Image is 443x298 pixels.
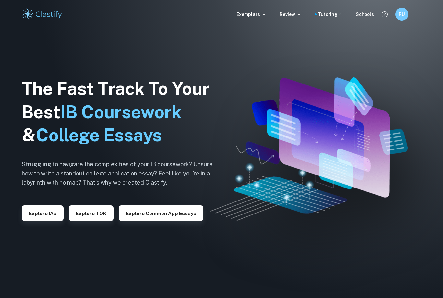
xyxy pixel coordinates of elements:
[236,11,267,18] p: Exemplars
[119,205,203,221] button: Explore Common App essays
[60,102,182,122] span: IB Coursework
[356,11,374,18] a: Schools
[69,205,114,221] button: Explore TOK
[22,205,64,221] button: Explore IAs
[379,9,390,20] button: Help and Feedback
[22,77,223,147] h1: The Fast Track To Your Best &
[318,11,343,18] a: Tutoring
[119,210,203,216] a: Explore Common App essays
[36,125,162,145] span: College Essays
[22,210,64,216] a: Explore IAs
[210,77,408,220] img: Clastify hero
[398,11,406,18] h6: RU
[280,11,302,18] p: Review
[69,210,114,216] a: Explore TOK
[22,8,63,21] img: Clastify logo
[22,160,223,187] h6: Struggling to navigate the complexities of your IB coursework? Unsure how to write a standout col...
[395,8,408,21] button: RU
